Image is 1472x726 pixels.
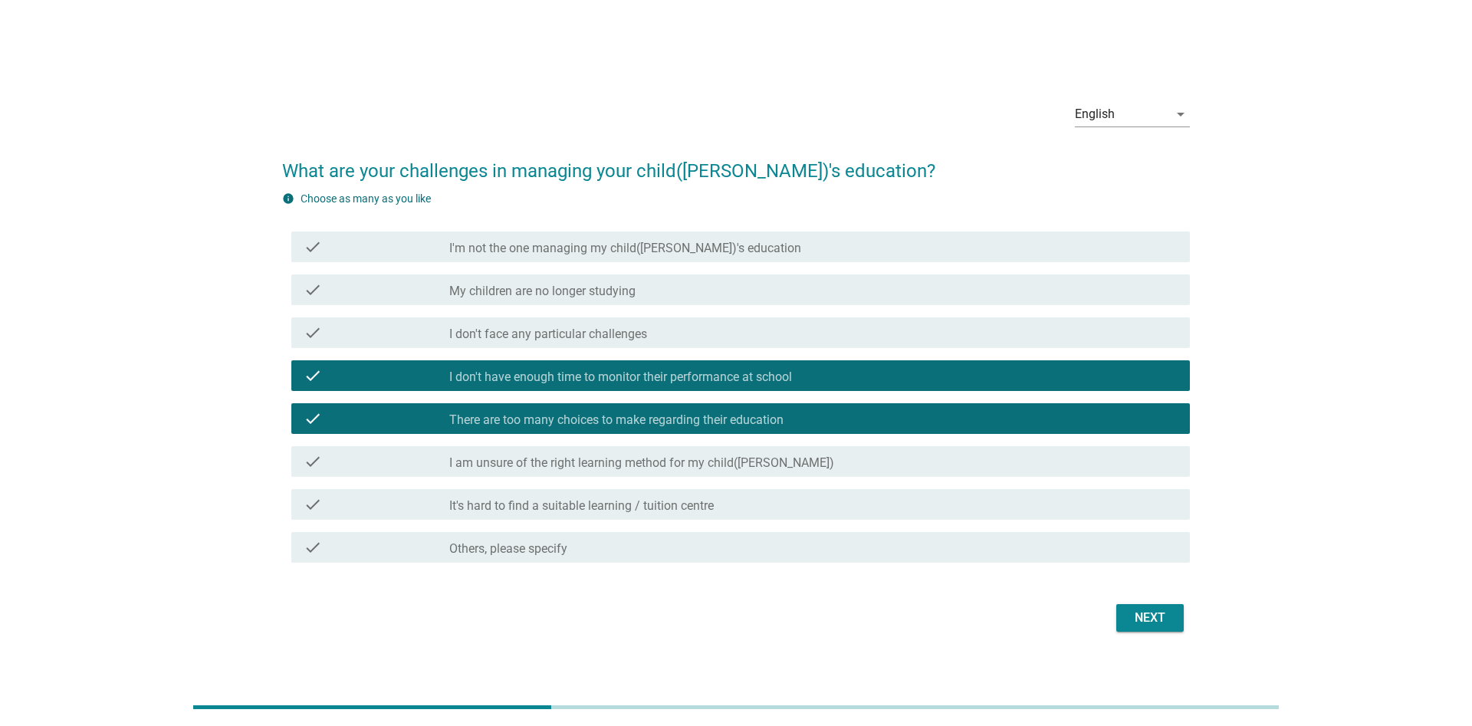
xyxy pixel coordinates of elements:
i: info [282,192,294,205]
label: Choose as many as you like [301,192,431,205]
i: check [304,281,322,299]
label: I don't have enough time to monitor their performance at school [449,370,792,385]
label: My children are no longer studying [449,284,636,299]
label: I don't face any particular challenges [449,327,647,342]
div: English [1075,107,1115,121]
i: check [304,238,322,256]
i: check [304,409,322,428]
i: check [304,495,322,514]
i: check [304,366,322,385]
i: check [304,452,322,471]
i: check [304,538,322,557]
label: I am unsure of the right learning method for my child([PERSON_NAME]) [449,455,834,471]
label: I'm not the one managing my child([PERSON_NAME])'s education [449,241,801,256]
h2: What are your challenges in managing your child([PERSON_NAME])'s education? [282,142,1190,185]
button: Next [1116,604,1184,632]
label: Others, please specify [449,541,567,557]
div: Next [1129,609,1171,627]
i: arrow_drop_down [1171,105,1190,123]
label: There are too many choices to make regarding their education [449,412,784,428]
label: It's hard to find a suitable learning / tuition centre [449,498,714,514]
i: check [304,324,322,342]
